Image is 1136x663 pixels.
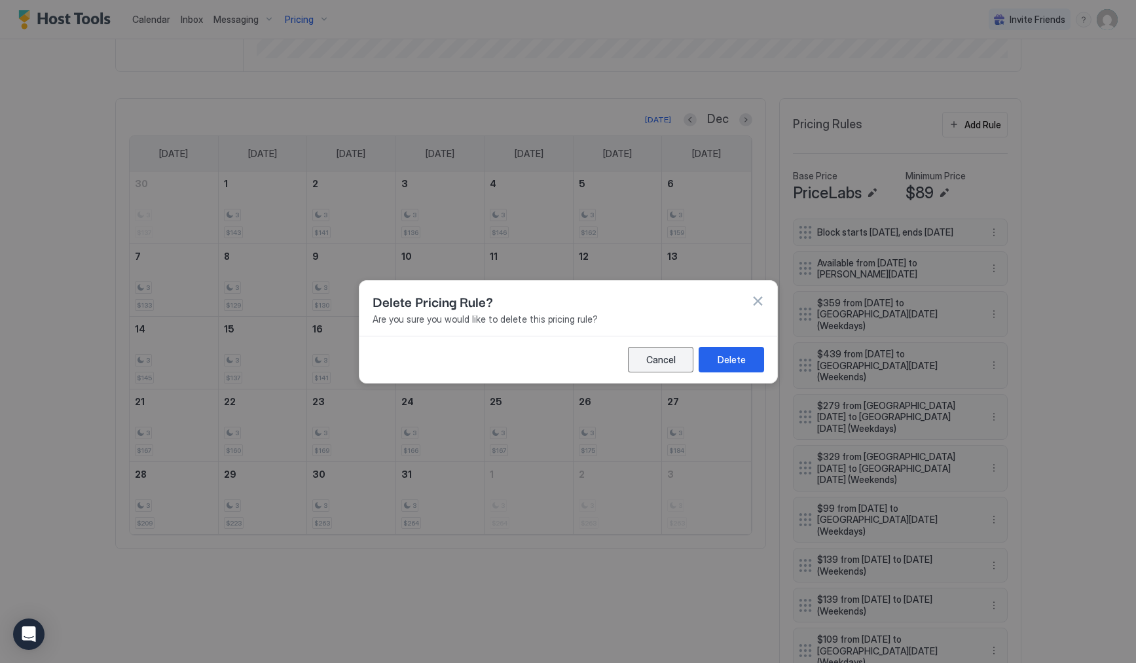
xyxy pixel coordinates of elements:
span: Delete Pricing Rule? [372,291,492,311]
div: Delete [717,352,745,366]
span: Are you sure you would like to delete this pricing rule? [372,314,763,325]
button: Cancel [628,346,693,372]
div: Open Intercom Messenger [13,618,45,650]
div: Cancel [646,352,675,366]
button: Delete [699,346,764,372]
